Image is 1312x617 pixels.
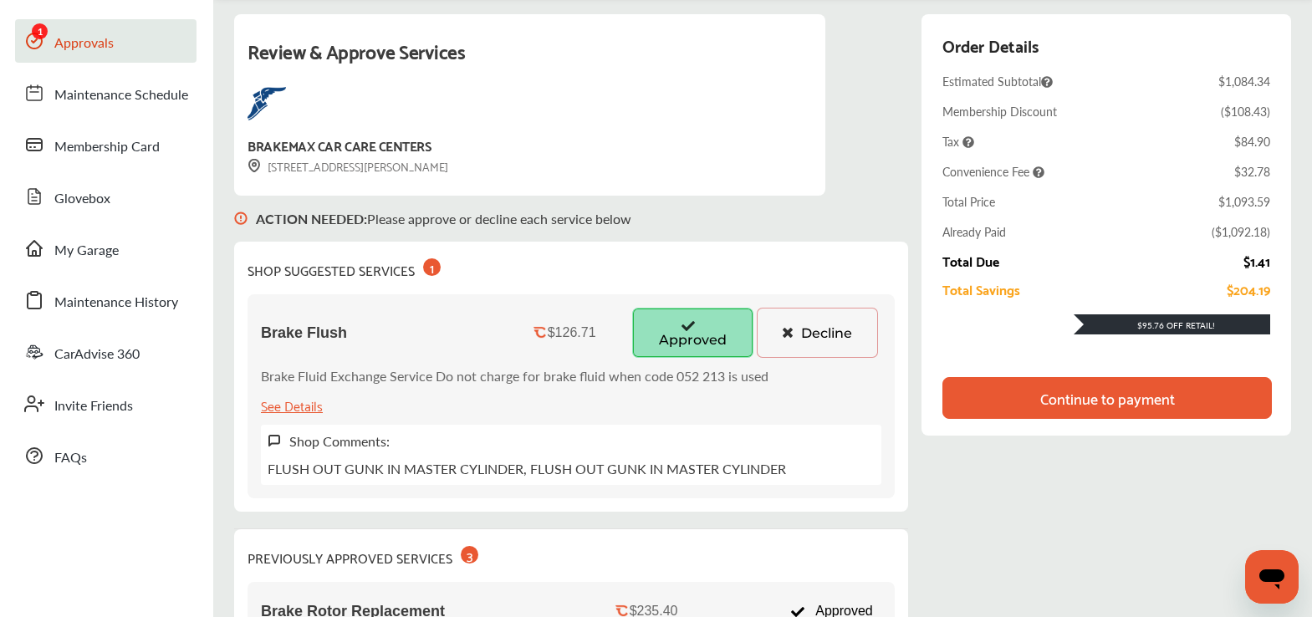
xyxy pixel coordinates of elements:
[248,34,812,87] div: Review & Approve Services
[15,330,197,374] a: CarAdvise 360
[15,434,197,477] a: FAQs
[268,434,281,448] img: svg+xml;base64,PHN2ZyB3aWR0aD0iMTYiIGhlaWdodD0iMTciIHZpZXdCb3g9IjAgMCAxNiAxNyIgZmlsbD0ibm9uZSIgeG...
[256,209,367,228] b: ACTION NEEDED :
[1218,193,1270,210] div: $1,093.59
[1234,133,1270,150] div: $84.90
[261,394,323,416] div: See Details
[942,253,999,268] div: Total Due
[256,209,631,228] p: Please approve or decline each service below
[234,196,248,242] img: svg+xml;base64,PHN2ZyB3aWR0aD0iMTYiIGhlaWdodD0iMTciIHZpZXdCb3g9IjAgMCAxNiAxNyIgZmlsbD0ibm9uZSIgeG...
[268,459,786,478] p: FLUSH OUT GUNK IN MASTER CYLINDER, FLUSH OUT GUNK IN MASTER CYLINDER
[1218,73,1270,89] div: $1,084.34
[942,223,1006,240] div: Already Paid
[632,308,753,358] button: Approved
[423,258,441,276] div: 1
[54,447,87,469] span: FAQs
[15,19,197,63] a: Approvals
[1243,253,1270,268] div: $1.41
[942,193,995,210] div: Total Price
[942,163,1044,180] span: Convenience Fee
[54,395,133,417] span: Invite Friends
[15,71,197,115] a: Maintenance Schedule
[15,382,197,426] a: Invite Friends
[54,240,119,262] span: My Garage
[942,282,1020,297] div: Total Savings
[461,546,478,563] div: 3
[1074,319,1270,331] div: $95.76 Off Retail!
[1227,282,1270,297] div: $204.19
[248,255,441,281] div: SHOP SUGGESTED SERVICES
[54,188,110,210] span: Glovebox
[15,278,197,322] a: Maintenance History
[942,31,1039,59] div: Order Details
[54,292,178,314] span: Maintenance History
[942,133,974,150] span: Tax
[15,175,197,218] a: Glovebox
[1212,223,1270,240] div: ( $1,092.18 )
[54,33,114,54] span: Approvals
[757,308,878,358] button: Decline
[15,123,197,166] a: Membership Card
[261,324,347,342] span: Brake Flush
[54,84,188,106] span: Maintenance Schedule
[261,366,768,385] p: Brake Fluid Exchange Service Do not charge for brake fluid when code 052 213 is used
[248,156,448,176] div: [STREET_ADDRESS][PERSON_NAME]
[248,87,286,120] img: logo-goodyear.png
[248,159,261,173] img: svg+xml;base64,PHN2ZyB3aWR0aD0iMTYiIGhlaWdodD0iMTciIHZpZXdCb3g9IjAgMCAxNiAxNyIgZmlsbD0ibm9uZSIgeG...
[248,543,478,569] div: PREVIOUSLY APPROVED SERVICES
[15,227,197,270] a: My Garage
[54,136,160,158] span: Membership Card
[248,134,431,156] div: BRAKEMAX CAR CARE CENTERS
[1245,550,1299,604] iframe: Button to launch messaging window
[1040,390,1175,406] div: Continue to payment
[548,325,596,340] div: $126.71
[54,344,140,365] span: CarAdvise 360
[1234,163,1270,180] div: $32.78
[289,431,390,451] label: Shop Comments:
[1221,103,1270,120] div: ( $108.43 )
[942,103,1057,120] div: Membership Discount
[942,73,1053,89] span: Estimated Subtotal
